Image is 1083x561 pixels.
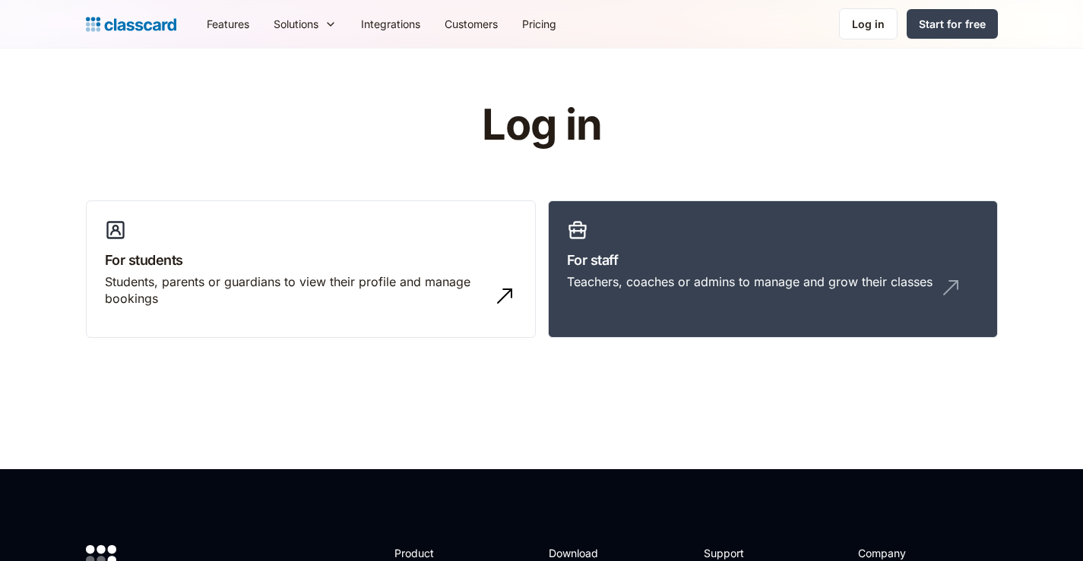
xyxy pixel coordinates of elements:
[394,545,476,561] h2: Product
[510,7,568,41] a: Pricing
[300,102,783,149] h1: Log in
[86,200,536,339] a: For studentsStudents, parents or guardians to view their profile and manage bookings
[105,250,517,270] h3: For students
[86,14,176,35] a: Logo
[919,16,986,32] div: Start for free
[105,273,486,307] div: Students, parents or guardians to view their profile and manage bookings
[704,545,765,561] h2: Support
[432,7,510,41] a: Customers
[839,8,898,39] a: Log in
[858,545,959,561] h2: Company
[549,545,611,561] h2: Download
[274,16,318,32] div: Solutions
[567,250,979,270] h3: For staff
[349,7,432,41] a: Integrations
[195,7,261,41] a: Features
[852,16,885,32] div: Log in
[567,273,933,290] div: Teachers, coaches or admins to manage and grow their classes
[907,9,998,39] a: Start for free
[548,200,998,339] a: For staffTeachers, coaches or admins to manage and grow their classes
